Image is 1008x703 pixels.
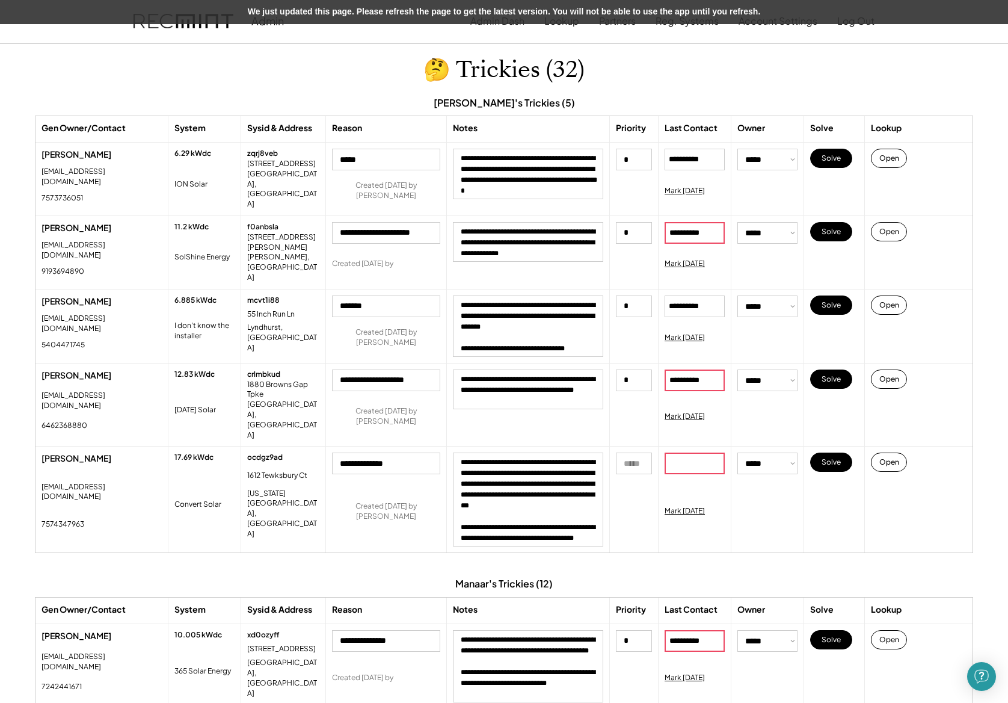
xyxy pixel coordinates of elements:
div: Manaar's Trickies (12) [455,577,553,590]
div: [DATE] Solar [174,405,216,415]
button: Open [871,149,907,168]
div: Gen Owner/Contact [41,604,126,616]
div: [EMAIL_ADDRESS][DOMAIN_NAME] [41,314,162,334]
div: Last Contact [665,604,718,616]
div: 10.005 kWdc [174,630,222,640]
div: System [174,122,206,134]
div: ION Solar [174,179,207,190]
div: Convert Solar [174,500,221,510]
div: 7574347963 [41,519,84,530]
button: Solve [810,630,852,649]
div: 6462368880 [41,421,87,431]
div: Created [DATE] by [332,673,393,683]
div: [GEOGRAPHIC_DATA], [GEOGRAPHIC_DATA] [247,169,319,209]
div: Created [DATE] by [PERSON_NAME] [332,327,440,348]
div: [PERSON_NAME] [41,453,162,465]
div: 11.2 kWdc [174,222,209,232]
div: Mark [DATE] [665,333,705,343]
div: Mark [DATE] [665,673,705,683]
div: Solve [810,122,834,134]
div: 1880 Browns Gap Tpke [247,380,319,400]
div: [PERSON_NAME] [41,149,162,161]
div: [PERSON_NAME] [41,370,162,382]
button: Open [871,630,907,649]
div: [PERSON_NAME]'s Trickies (5) [434,96,575,110]
div: [PERSON_NAME] [41,296,162,308]
button: Solve [810,296,852,315]
div: Gen Owner/Contact [41,122,126,134]
div: [EMAIL_ADDRESS][DOMAIN_NAME] [41,391,162,411]
div: System [174,604,206,616]
div: zqrj8veb [247,149,278,159]
button: Solve [810,453,852,472]
div: Mark [DATE] [665,259,705,269]
div: [STREET_ADDRESS][PERSON_NAME] [247,232,319,253]
button: Solve [810,149,852,168]
div: [PERSON_NAME] [41,630,162,642]
div: Open Intercom Messenger [967,662,996,691]
div: Created [DATE] by [PERSON_NAME] [332,501,440,522]
div: mcvt1i88 [247,296,280,306]
div: 9193694890 [41,267,84,277]
div: Solve [810,604,834,616]
button: Solve [810,370,852,389]
div: Mark [DATE] [665,506,705,516]
div: Owner [737,122,765,134]
h1: 🤔 Trickies (32) [423,56,585,84]
div: Lyndhurst, [GEOGRAPHIC_DATA] [247,323,319,353]
div: 6.885 kWdc [174,296,217,306]
div: Reason [332,122,362,134]
div: Notes [453,604,478,616]
button: Open [871,222,907,241]
button: Open [871,370,907,389]
div: [STREET_ADDRESS] [247,159,316,169]
div: Mark [DATE] [665,186,705,196]
div: SolShine Energy [174,252,230,262]
div: [EMAIL_ADDRESS][DOMAIN_NAME] [41,167,162,187]
div: [EMAIL_ADDRESS][DOMAIN_NAME] [41,482,162,503]
div: Owner [737,604,765,616]
div: Last Contact [665,122,718,134]
div: 12.83 kWdc [174,370,215,380]
div: Created [DATE] by [332,259,393,269]
div: 1612 Tewksbury Ct [247,471,313,481]
div: Lookup [871,122,902,134]
div: 365 Solar Energy [174,666,231,677]
div: Reason [332,604,362,616]
div: Created [DATE] by [PERSON_NAME] [332,406,440,427]
div: xd0ozyff [247,630,280,640]
div: I don't know the installer [174,321,235,341]
div: Created [DATE] by [PERSON_NAME] [332,181,440,201]
div: [PERSON_NAME], [GEOGRAPHIC_DATA] [247,252,319,282]
div: [STREET_ADDRESS] [247,644,316,654]
div: Lookup [871,604,902,616]
div: 7573736051 [41,193,83,203]
div: 5404471745 [41,340,85,350]
div: 6.29 kWdc [174,149,211,159]
div: [PERSON_NAME] [41,222,162,234]
div: Sysid & Address [247,122,312,134]
div: [GEOGRAPHIC_DATA], [GEOGRAPHIC_DATA] [247,400,319,440]
div: 55 Inch Run Ln [247,309,313,320]
div: Priority [616,604,646,616]
button: Open [871,296,907,315]
div: Notes [453,122,478,134]
button: Open [871,453,907,472]
div: Priority [616,122,646,134]
div: 7242441671 [41,682,82,692]
div: [EMAIL_ADDRESS][DOMAIN_NAME] [41,240,162,261]
div: [EMAIL_ADDRESS][DOMAIN_NAME] [41,652,162,672]
div: 17.69 kWdc [174,453,214,463]
div: crlmbkud [247,370,280,380]
div: f0anbsla [247,222,278,232]
div: Mark [DATE] [665,412,705,422]
div: [GEOGRAPHIC_DATA], [GEOGRAPHIC_DATA] [247,658,319,698]
button: Solve [810,222,852,241]
div: [US_STATE][GEOGRAPHIC_DATA], [GEOGRAPHIC_DATA] [247,489,319,539]
div: Sysid & Address [247,604,312,616]
div: ocdgz9ad [247,453,283,463]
